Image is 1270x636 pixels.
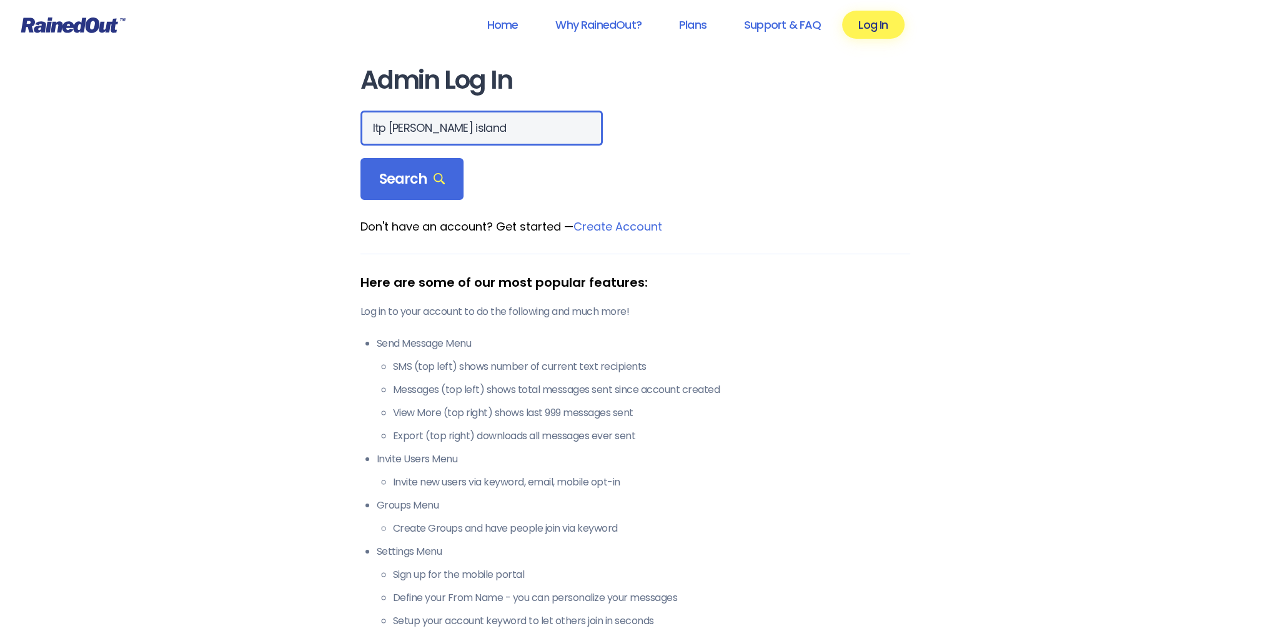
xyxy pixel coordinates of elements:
a: Create Account [573,219,662,234]
li: Messages (top left) shows total messages sent since account created [393,382,910,397]
a: Home [470,11,534,39]
li: Setup your account keyword to let others join in seconds [393,614,910,629]
a: Why RainedOut? [539,11,658,39]
div: Search [360,158,464,201]
a: Plans [663,11,723,39]
li: Settings Menu [377,544,910,629]
h1: Admin Log In [360,66,910,94]
li: Sign up for the mobile portal [393,567,910,582]
li: Create Groups and have people join via keyword [393,521,910,536]
div: Here are some of our most popular features: [360,273,910,292]
li: View More (top right) shows last 999 messages sent [393,405,910,420]
li: Groups Menu [377,498,910,536]
li: Define your From Name - you can personalize your messages [393,590,910,605]
p: Log in to your account to do the following and much more! [360,304,910,319]
input: Search Orgs… [360,111,603,146]
span: Search [379,171,445,188]
li: SMS (top left) shows number of current text recipients [393,359,910,374]
li: Invite new users via keyword, email, mobile opt-in [393,475,910,490]
li: Export (top right) downloads all messages ever sent [393,429,910,444]
a: Log In [842,11,904,39]
a: Support & FAQ [728,11,837,39]
li: Invite Users Menu [377,452,910,490]
li: Send Message Menu [377,336,910,444]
